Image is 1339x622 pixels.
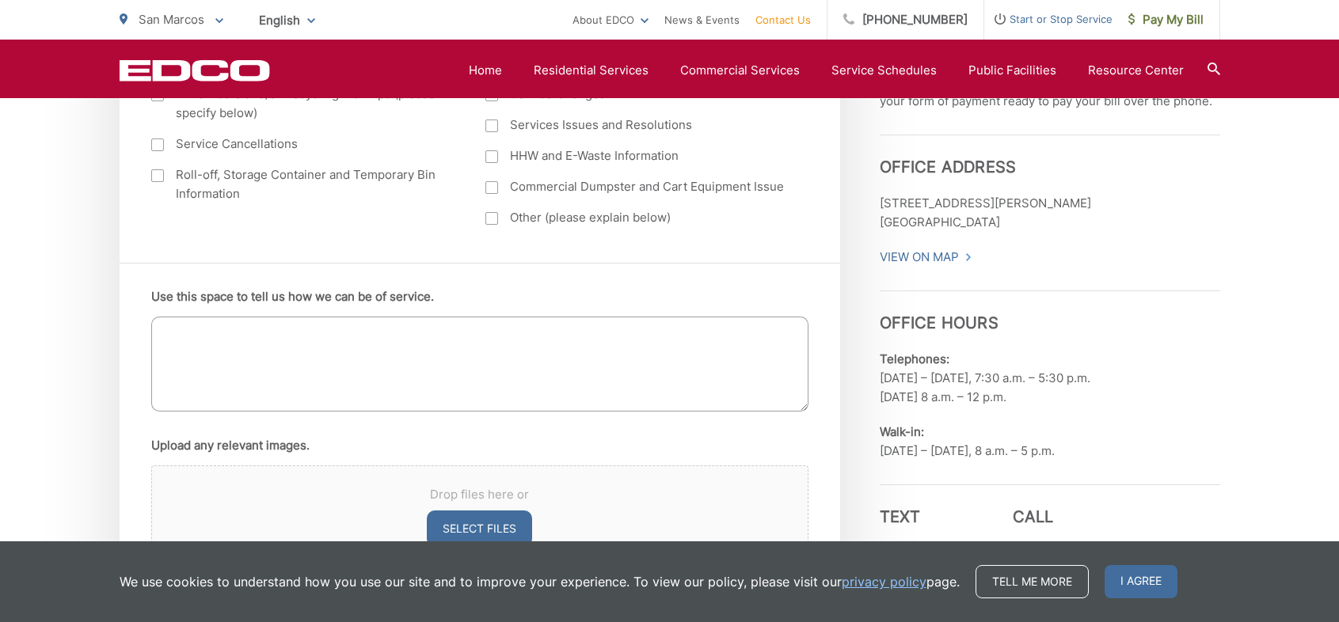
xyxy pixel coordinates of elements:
[880,424,924,439] b: Walk-in:
[139,12,204,27] span: San Marcos
[572,10,649,29] a: About EDCO
[469,61,502,80] a: Home
[151,135,455,154] label: Service Cancellations
[485,146,789,165] label: HHW and E-Waste Information
[880,290,1220,332] h3: Office Hours
[1128,10,1204,29] span: Pay My Bill
[151,290,434,304] label: Use this space to tell us how we can be of service.
[880,423,1220,461] p: [DATE] – [DATE], 8 a.m. – 5 p.m.
[880,248,972,267] a: View On Map
[151,165,455,203] label: Roll-off, Storage Container and Temporary Bin Information
[664,10,740,29] a: News & Events
[880,350,1220,407] p: [DATE] – [DATE], 7:30 a.m. – 5:30 p.m. [DATE] 8 a.m. – 12 p.m.
[1013,507,1118,526] h3: Call
[120,572,960,591] p: We use cookies to understand how you use our site and to improve your experience. To view our pol...
[680,61,800,80] a: Commercial Services
[1088,61,1184,80] a: Resource Center
[842,572,926,591] a: privacy policy
[755,10,811,29] a: Contact Us
[171,485,789,504] span: Drop files here or
[151,438,310,453] label: Upload any relevant images.
[120,59,270,82] a: EDCD logo. Return to the homepage.
[485,116,789,135] label: Services Issues and Resolutions
[485,177,789,196] label: Commercial Dumpster and Cart Equipment Issue
[880,351,949,366] b: Telephones:
[880,135,1220,176] h3: Office Address
[485,208,789,227] label: Other (please explain below)
[1105,565,1177,598] span: I agree
[976,565,1089,598] a: Tell me more
[880,507,985,526] h3: Text
[880,194,1220,232] p: [STREET_ADDRESS][PERSON_NAME] [GEOGRAPHIC_DATA]
[968,61,1056,80] a: Public Facilities
[831,61,937,80] a: Service Schedules
[427,510,532,547] button: select files, upload any relevant images.
[534,61,649,80] a: Residential Services
[247,6,327,34] span: English
[151,85,455,123] label: Extra Waste and/or Recycling Pick-ups (please specify below)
